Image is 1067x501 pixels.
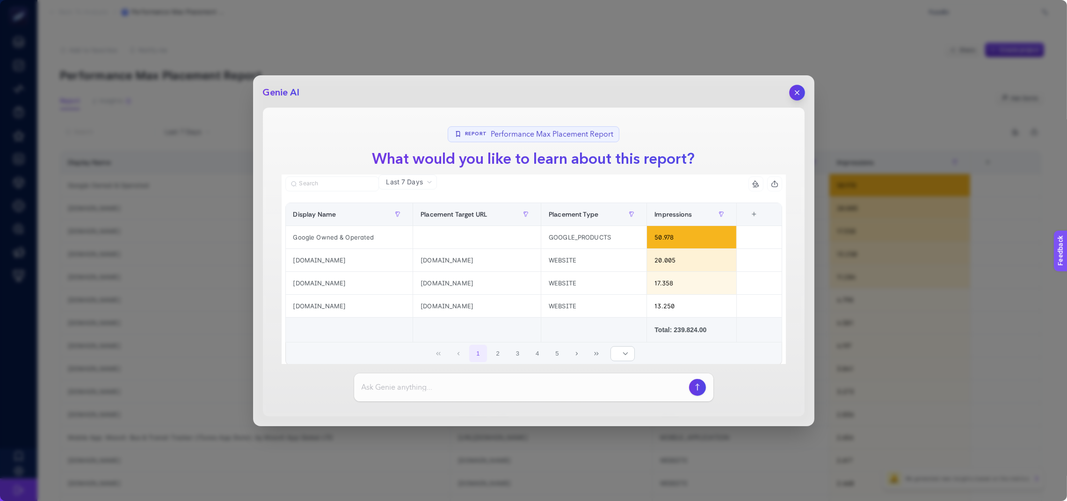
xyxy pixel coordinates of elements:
div: 50.978 [647,226,736,248]
div: Last 7 Days [282,189,786,382]
h1: What would you like to learn about this report? [365,148,703,170]
div: [DOMAIN_NAME] [413,295,541,317]
span: Placement Type [549,211,598,218]
div: [DOMAIN_NAME] [413,249,541,271]
span: Performance Max Placement Report [491,129,613,140]
button: 5 [548,345,566,363]
div: [DOMAIN_NAME] [286,249,413,271]
div: [DOMAIN_NAME] [413,272,541,294]
div: [DOMAIN_NAME] [286,272,413,294]
div: + [745,211,763,218]
button: 3 [509,345,527,363]
span: Feedback [6,3,36,10]
button: Next Page [568,345,586,363]
div: WEBSITE [541,249,646,271]
div: 20.005 [647,249,736,271]
span: Impressions [654,211,692,218]
span: Placement Target URL [421,211,487,218]
div: 4 items selected [744,211,752,231]
input: Search [299,180,373,187]
button: 4 [529,345,546,363]
div: 17.358 [647,272,736,294]
input: Ask Genie anything... [362,382,685,393]
div: Total: 239.824.00 [654,325,728,334]
span: Report [465,131,487,138]
div: WEBSITE [541,272,646,294]
div: 13.250 [647,295,736,317]
div: Google Owned & Operated [286,226,413,248]
button: 1 [469,345,487,363]
div: [DOMAIN_NAME] [286,295,413,317]
span: Last 7 Days [386,177,423,187]
span: Display Name [293,211,336,218]
button: 2 [489,345,507,363]
h2: Genie AI [263,86,300,99]
button: Last Page [588,345,606,363]
div: GOOGLE_PRODUCTS [541,226,646,248]
div: WEBSITE [541,295,646,317]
